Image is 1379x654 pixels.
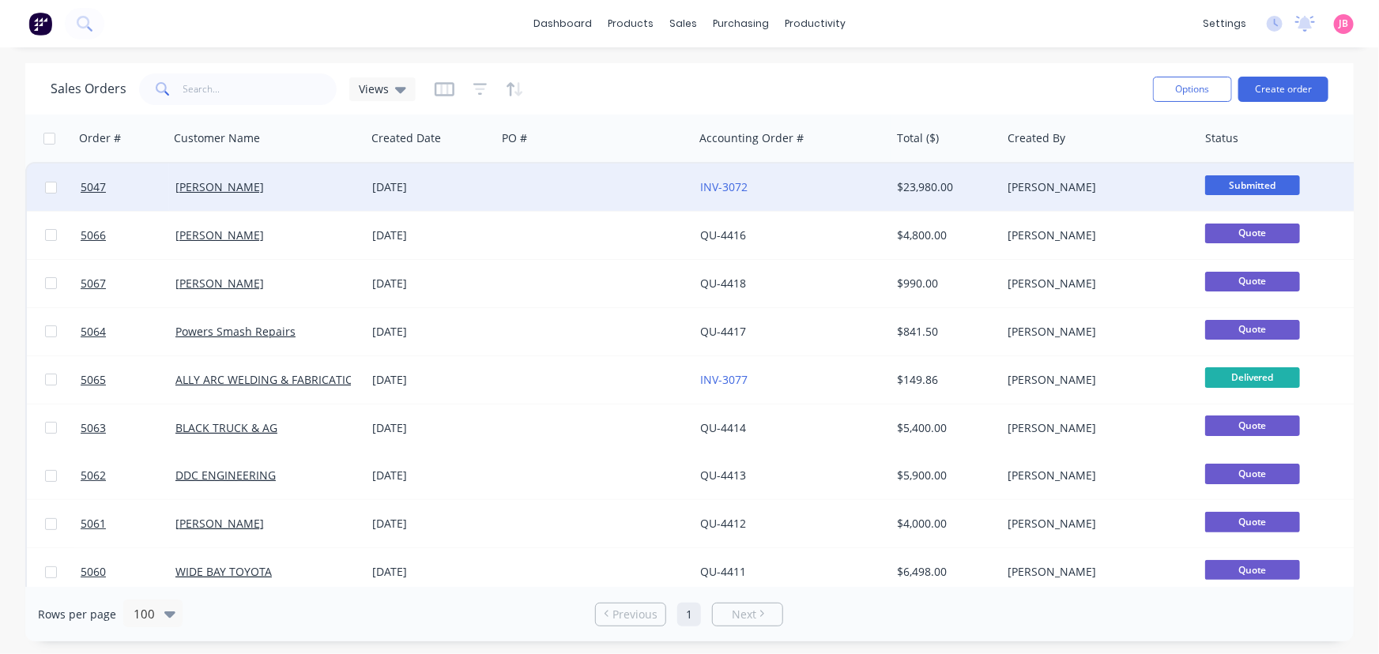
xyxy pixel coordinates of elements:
[81,564,106,580] span: 5060
[28,12,52,36] img: Factory
[81,516,106,532] span: 5061
[175,516,264,531] a: [PERSON_NAME]
[1205,415,1300,435] span: Quote
[81,324,106,340] span: 5064
[372,324,490,340] div: [DATE]
[371,130,441,146] div: Created Date
[1195,12,1254,36] div: settings
[700,468,746,483] a: QU-4413
[1008,420,1183,436] div: [PERSON_NAME]
[898,372,991,388] div: $149.86
[372,227,490,243] div: [DATE]
[700,227,746,242] a: QU-4416
[898,516,991,532] div: $4,000.00
[1205,320,1300,340] span: Quote
[79,130,121,146] div: Order #
[1008,324,1183,340] div: [PERSON_NAME]
[81,276,106,291] span: 5067
[612,607,657,622] span: Previous
[1205,512,1300,532] span: Quote
[174,130,260,146] div: Customer Name
[1008,372,1183,388] div: [PERSON_NAME]
[1153,77,1232,102] button: Options
[589,603,789,626] ul: Pagination
[81,452,175,499] a: 5062
[175,276,264,291] a: [PERSON_NAME]
[183,73,337,105] input: Search...
[359,81,389,97] span: Views
[372,372,490,388] div: [DATE]
[898,564,991,580] div: $6,498.00
[1205,272,1300,291] span: Quote
[81,468,106,483] span: 5062
[596,607,665,622] a: Previous page
[81,308,175,355] a: 5064
[175,227,264,242] a: [PERSON_NAME]
[502,130,527,146] div: PO #
[372,468,490,483] div: [DATE]
[38,607,116,622] span: Rows per page
[372,564,490,580] div: [DATE]
[81,420,106,436] span: 5063
[1008,276,1183,291] div: [PERSON_NAME]
[51,81,126,96] h1: Sales Orders
[81,500,175,547] a: 5061
[898,227,991,243] div: $4,800.00
[372,516,490,532] div: [DATE]
[898,276,991,291] div: $990.00
[1008,227,1183,243] div: [PERSON_NAME]
[175,468,276,483] a: DDC ENGINEERING
[1205,130,1238,146] div: Status
[81,163,175,211] a: 5047
[81,372,106,388] span: 5065
[81,260,175,307] a: 5067
[600,12,661,36] div: products
[372,420,490,436] div: [DATE]
[1008,468,1183,483] div: [PERSON_NAME]
[897,130,939,146] div: Total ($)
[898,420,991,436] div: $5,400.00
[898,179,991,195] div: $23,980.00
[700,420,746,435] a: QU-4414
[1008,179,1183,195] div: [PERSON_NAME]
[81,212,175,259] a: 5066
[732,607,756,622] span: Next
[175,564,272,579] a: WIDE BAY TOYOTA
[81,356,175,404] a: 5065
[1339,17,1349,31] span: JB
[1205,224,1300,243] span: Quote
[175,372,363,387] a: ALLY ARC WELDING & FABRICATION
[81,548,175,596] a: 5060
[661,12,705,36] div: sales
[526,12,600,36] a: dashboard
[1008,564,1183,580] div: [PERSON_NAME]
[700,564,746,579] a: QU-4411
[777,12,853,36] div: productivity
[898,468,991,483] div: $5,900.00
[372,179,490,195] div: [DATE]
[81,179,106,195] span: 5047
[700,324,746,339] a: QU-4417
[898,324,991,340] div: $841.50
[705,12,777,36] div: purchasing
[1205,464,1300,483] span: Quote
[700,276,746,291] a: QU-4418
[677,603,701,626] a: Page 1 is your current page
[700,372,748,387] a: INV-3077
[175,324,296,339] a: Powers Smash Repairs
[175,420,277,435] a: BLACK TRUCK & AG
[1205,367,1300,387] span: Delivered
[700,516,746,531] a: QU-4412
[1205,175,1300,195] span: Submitted
[713,607,782,622] a: Next page
[1205,560,1300,580] span: Quote
[372,276,490,291] div: [DATE]
[699,130,804,146] div: Accounting Order #
[175,179,264,194] a: [PERSON_NAME]
[700,179,748,194] a: INV-3072
[1008,516,1183,532] div: [PERSON_NAME]
[81,227,106,243] span: 5066
[1238,77,1328,102] button: Create order
[1008,130,1065,146] div: Created By
[81,404,175,452] a: 5063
